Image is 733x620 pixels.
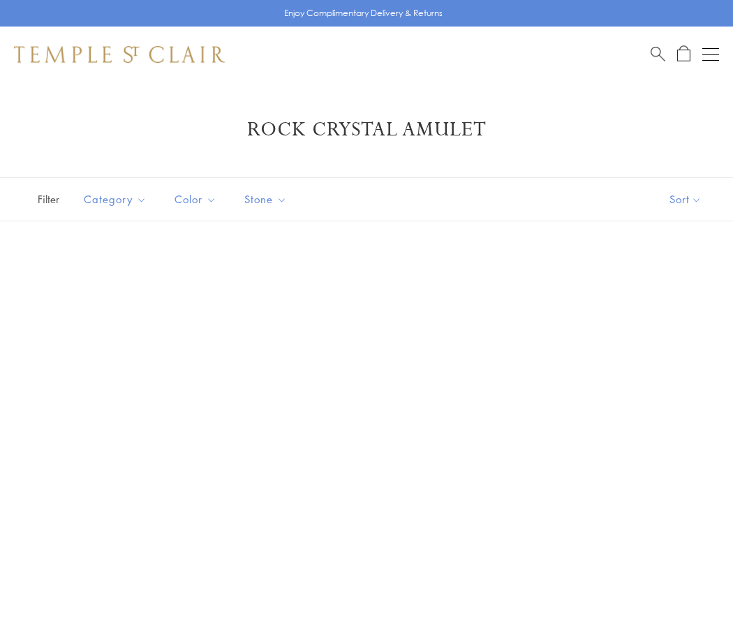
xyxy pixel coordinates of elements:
[164,184,227,215] button: Color
[234,184,297,215] button: Stone
[73,184,157,215] button: Category
[35,117,698,142] h1: Rock Crystal Amulet
[638,178,733,221] button: Show sort by
[14,46,225,63] img: Temple St. Clair
[677,45,690,63] a: Open Shopping Bag
[77,191,157,208] span: Category
[284,6,443,20] p: Enjoy Complimentary Delivery & Returns
[651,45,665,63] a: Search
[702,46,719,63] button: Open navigation
[168,191,227,208] span: Color
[237,191,297,208] span: Stone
